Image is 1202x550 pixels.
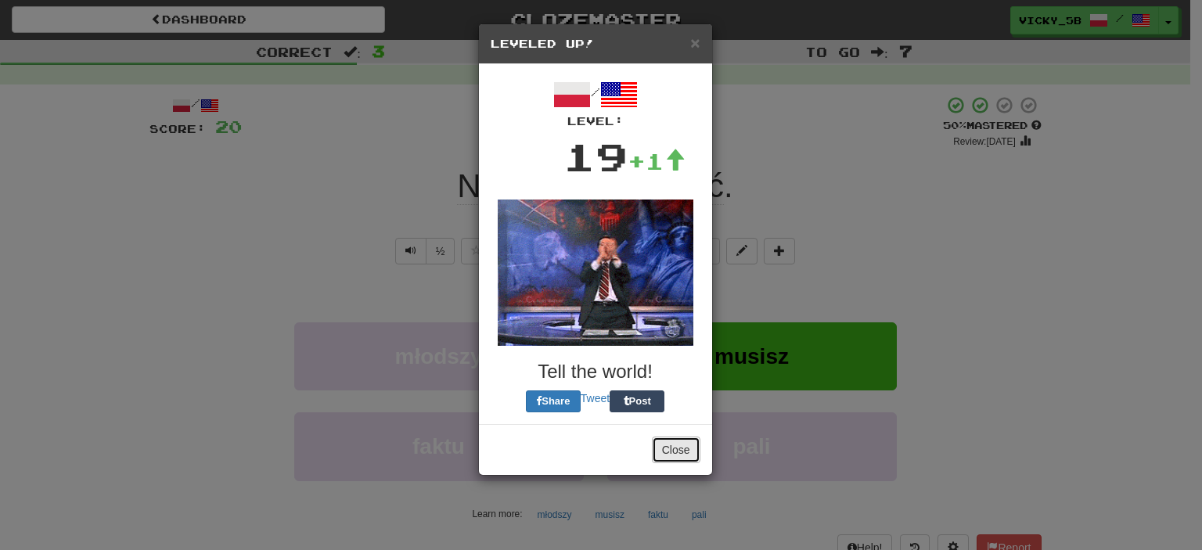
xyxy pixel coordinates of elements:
[610,390,664,412] button: Post
[498,200,693,346] img: colbert-2-be1bfdc20e1ad268952deef278b8706a84000d88b3e313df47e9efb4a1bfc052.gif
[526,390,581,412] button: Share
[491,361,700,382] h3: Tell the world!
[491,36,700,52] h5: Leveled Up!
[491,113,700,129] div: Level:
[581,392,610,404] a: Tweet
[652,437,700,463] button: Close
[563,129,628,184] div: 19
[491,76,700,129] div: /
[628,146,686,177] div: +1
[690,34,700,52] span: ×
[690,34,700,51] button: Close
